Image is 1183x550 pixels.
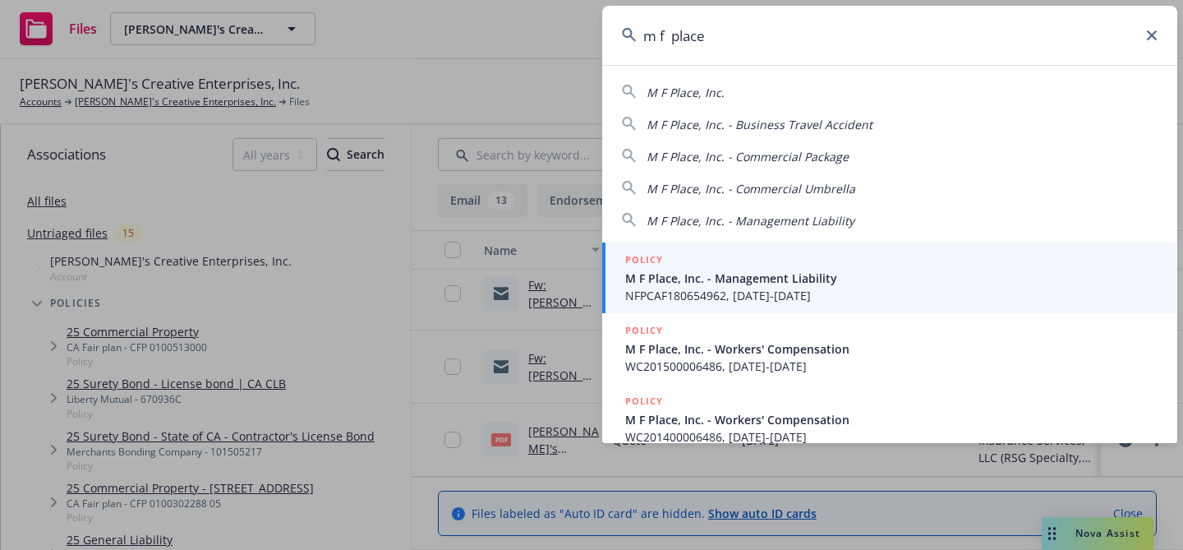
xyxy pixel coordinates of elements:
h5: POLICY [625,322,663,339]
span: M F Place, Inc. - Commercial Umbrella [647,181,855,196]
span: M F Place, Inc. - Management Liability [647,213,854,229]
span: M F Place, Inc. - Workers' Compensation [625,411,1158,428]
span: M F Place, Inc. - Management Liability [625,270,1158,287]
span: M F Place, Inc. [647,85,725,100]
span: WC201400006486, [DATE]-[DATE] [625,428,1158,446]
span: WC201500006486, [DATE]-[DATE] [625,358,1158,375]
a: POLICYM F Place, Inc. - Workers' CompensationWC201500006486, [DATE]-[DATE] [602,313,1177,384]
a: POLICYM F Place, Inc. - Management LiabilityNFPCAF180654962, [DATE]-[DATE] [602,243,1177,313]
span: M F Place, Inc. - Workers' Compensation [625,340,1158,358]
span: M F Place, Inc. - Commercial Package [647,149,849,164]
h5: POLICY [625,252,663,268]
input: Search... [602,6,1177,65]
a: POLICYM F Place, Inc. - Workers' CompensationWC201400006486, [DATE]-[DATE] [602,384,1177,455]
h5: POLICY [625,393,663,409]
span: M F Place, Inc. - Business Travel Accident [647,117,872,132]
span: NFPCAF180654962, [DATE]-[DATE] [625,287,1158,304]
